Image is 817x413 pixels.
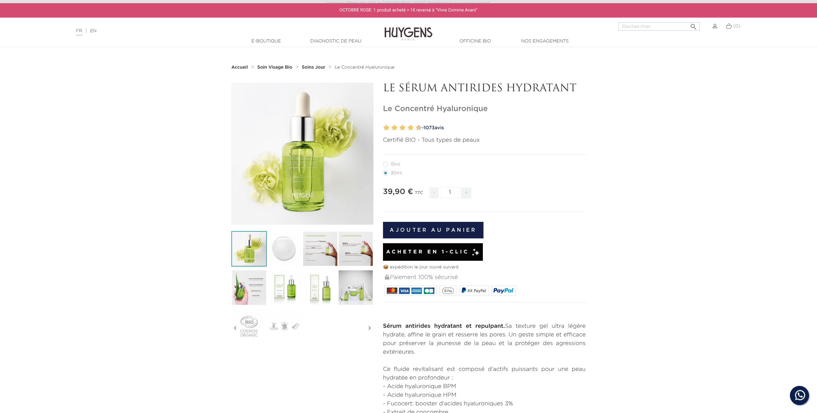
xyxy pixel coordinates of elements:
[417,123,422,132] label: 10
[304,38,368,45] a: Diagnostic de peau
[423,125,435,130] span: 1073
[415,186,423,203] div: TTC
[443,38,507,45] a: Officine Bio
[424,288,434,294] img: CB_NATIONALE
[73,27,335,35] div: |
[406,123,408,132] label: 7
[383,162,408,167] label: 15ml
[90,29,96,33] a: EN
[468,289,486,293] span: 4X PayPal
[231,231,267,267] img: Le Concentré Hyaluronique
[383,188,413,196] span: 39,90 €
[385,123,390,132] label: 2
[231,65,249,70] a: Accueil
[440,187,460,198] input: Quantité
[383,83,586,95] p: LE SÉRUM ANTIRIDES HYDRATANT
[461,187,471,199] span: +
[384,271,586,284] div: Paiement 100% sécurisé
[383,323,505,329] strong: Sérum antirides hydratant et repulpant.
[411,288,422,294] img: AMEX
[690,21,697,29] i: 
[383,400,586,408] li: - Fucocert: booster d'acides hyaluroniques 3%
[387,288,397,294] img: MASTERCARD
[231,312,239,344] i: 
[383,136,586,145] p: Certifié BIO - Tous types de peaux
[398,123,401,132] label: 5
[383,264,586,271] p: 📦 expédition le jour ouvré suivant
[385,274,389,280] img: Paiement 100% sécurisé
[399,288,409,294] img: VISA
[383,391,586,400] li: - Acide hyaluronique HPM
[430,187,438,199] span: -
[383,170,409,176] label: 30ml
[618,22,700,31] input: Rechercher
[383,365,586,382] p: Ce fluide revitalisant est composé d'actifs puissants pour une peau hydratée en profondeur :
[393,123,398,132] label: 4
[383,322,586,357] p: Sa texture gel ultra légère hydrate, affine le grain et resserre les pores. Un geste simple et ef...
[335,65,394,70] a: Le Concentré Hyaluronique
[257,65,294,70] a: Soin Visage Bio
[688,20,699,29] button: 
[302,65,327,70] a: Soins Jour
[414,123,416,132] label: 9
[442,288,454,294] img: google_pay
[382,123,384,132] label: 1
[257,65,292,70] strong: Soin Visage Bio
[513,38,577,45] a: Nos engagements
[76,29,82,35] a: FR
[401,123,406,132] label: 6
[231,65,248,70] strong: Accueil
[383,104,586,114] h1: Le Concentré Hyaluronique
[267,270,302,305] img: Le Concentré Hyaluronique
[733,24,740,28] span: (0)
[366,312,373,344] i: 
[383,382,586,391] li: - Acide hyaluronique BPM
[385,17,432,41] img: Huygens
[409,123,414,132] label: 8
[234,38,298,45] a: E-Boutique
[390,123,392,132] label: 3
[420,123,586,133] a: -1073avis
[383,222,483,238] button: Ajouter au panier
[302,65,326,70] strong: Soins Jour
